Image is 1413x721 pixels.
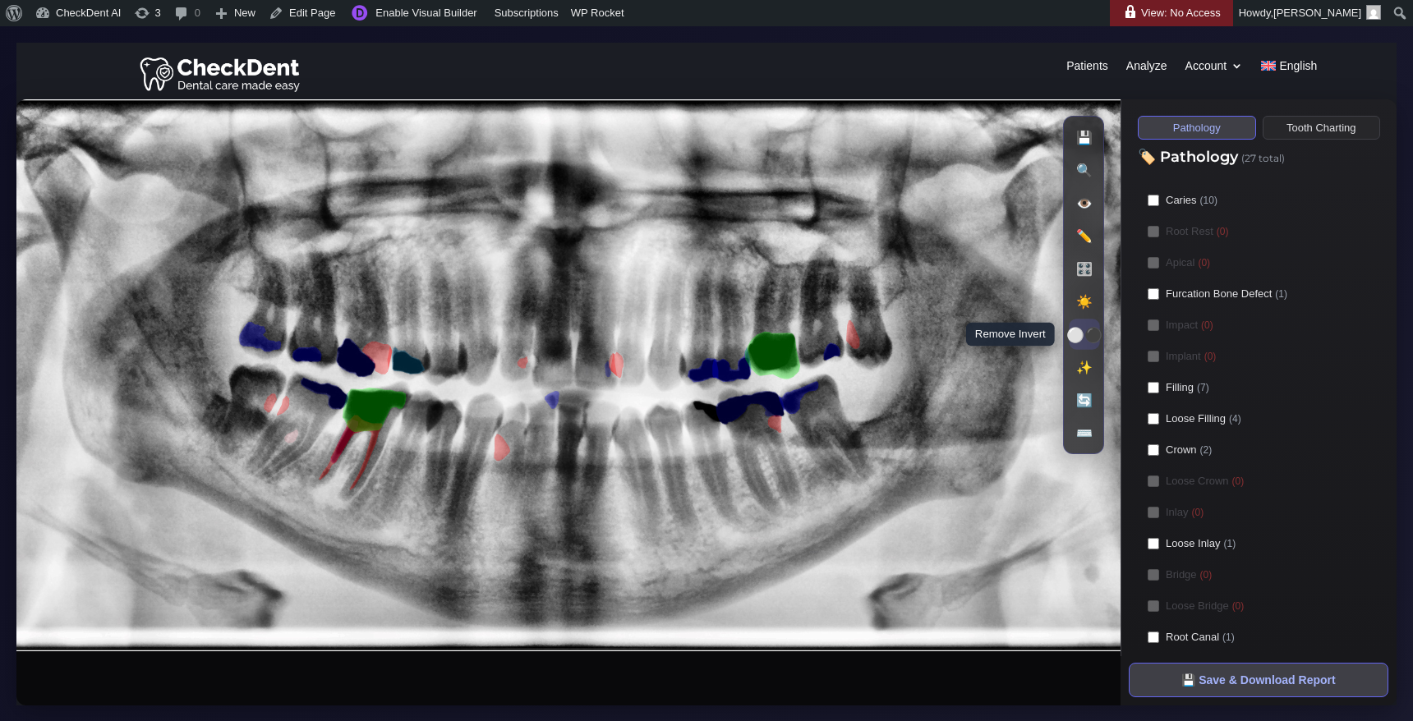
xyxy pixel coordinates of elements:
input: Loose Bridge(0) [1148,600,1159,612]
label: Bridge [1138,562,1380,588]
label: Loose Crown [1138,468,1380,494]
label: Inlay [1138,499,1380,526]
label: Caries [1138,187,1380,214]
spanpatho: (2) [1200,443,1213,457]
span: (27 total) [1241,152,1285,164]
input: Furcation Bone Defect(1) [1148,288,1159,300]
button: 🔍 [1070,156,1098,184]
label: Impact [1138,312,1380,338]
input: Filling(7) [1148,382,1159,393]
spanpatho: (0) [1232,474,1245,489]
label: Filling [1138,374,1380,401]
input: Loose Crown(0) [1148,475,1159,487]
label: Incomplete Root Canal [1138,655,1380,682]
button: ✨ [1070,353,1098,381]
span: English [1279,60,1317,71]
label: Loose Filling [1138,406,1380,432]
spanpatho: (0) [1191,505,1204,520]
input: Loose Inlay(1) [1148,538,1159,549]
label: Furcation Bone Defect [1138,281,1380,307]
spanpatho: (10) [1200,193,1217,208]
label: Loose Bridge [1138,593,1380,619]
input: Crown(2) [1148,444,1159,456]
spanpatho: (0) [1201,318,1213,333]
a: Analyze [1126,60,1167,78]
spanpatho: (1) [1222,630,1235,645]
input: Implant(0) [1148,351,1159,362]
button: 💾 Save & Download Report [1129,663,1388,697]
span: [PERSON_NAME] [1273,7,1361,19]
spanpatho: (7) [1197,380,1209,395]
button: 💾 [1070,123,1098,151]
a: Patients [1066,60,1108,78]
spanpatho: (1) [1275,287,1287,301]
input: Caries(10) [1148,195,1159,206]
label: Apical [1138,250,1380,276]
label: Root Rest [1138,218,1380,245]
label: Crown [1138,437,1380,463]
spanpatho: (0) [1217,224,1229,239]
button: ⚪⚫Remove Invert [1069,319,1099,350]
label: Implant [1138,343,1380,370]
spanpatho: (0) [1198,255,1210,270]
input: Bridge(0) [1148,569,1159,581]
button: 👁️ [1070,189,1098,217]
input: Loose Filling(4) [1148,413,1159,425]
a: English [1261,60,1317,78]
img: Arnav Saha [1366,5,1381,20]
input: Root Canal(1) [1148,631,1159,643]
button: ☀️ [1070,287,1098,315]
button: ✏️ [1070,222,1098,250]
spanpatho: (0) [1200,567,1213,582]
label: Loose Inlay [1138,530,1380,557]
spanpatho: (0) [1204,349,1217,364]
button: Tooth Charting [1263,116,1381,140]
input: Inlay(0) [1148,507,1159,518]
button: 🔄 [1070,386,1098,414]
spanpatho: (4) [1229,411,1241,426]
h3: 🏷️ Pathology [1138,149,1380,174]
a: Account [1185,60,1244,78]
button: ⌨️ [1070,419,1098,447]
img: Checkdent Logo [140,53,303,94]
button: 🎛️ [1070,255,1098,282]
input: Apical(0) [1148,257,1159,269]
input: Root Rest(0) [1148,226,1159,237]
input: Impact(0) [1148,319,1159,331]
label: Root Canal [1138,624,1380,650]
spanpatho: (0) [1232,599,1245,613]
spanpatho: (1) [1224,536,1236,551]
button: Pathology [1138,116,1256,140]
